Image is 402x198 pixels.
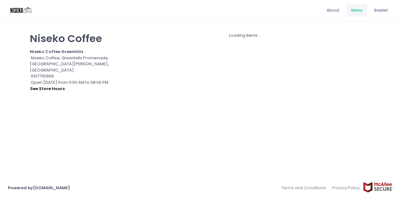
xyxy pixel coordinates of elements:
span: Basket [374,7,388,13]
div: Loading items... [117,32,372,39]
a: Privacy Policy [329,182,363,194]
div: Open [DATE] from 11:00 AM to 08:00 PM [30,79,110,92]
a: Menu [346,4,367,16]
a: Powered by[DOMAIN_NAME] [8,185,70,191]
button: see store hours [30,85,65,92]
div: 09177101906 [30,73,110,79]
a: Terms and Conditions [281,182,329,194]
b: Niseko Coffee Greenhills [30,49,83,55]
span: About [327,7,340,13]
span: Menu [351,7,362,13]
div: Niseko Coffee, Greenhills Promenade, [GEOGRAPHIC_DATA][PERSON_NAME], [GEOGRAPHIC_DATA] [30,55,110,73]
img: mcafee-secure [363,182,394,193]
a: About [322,4,345,16]
img: logo [8,5,36,16]
p: Niseko Coffee [30,32,110,45]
